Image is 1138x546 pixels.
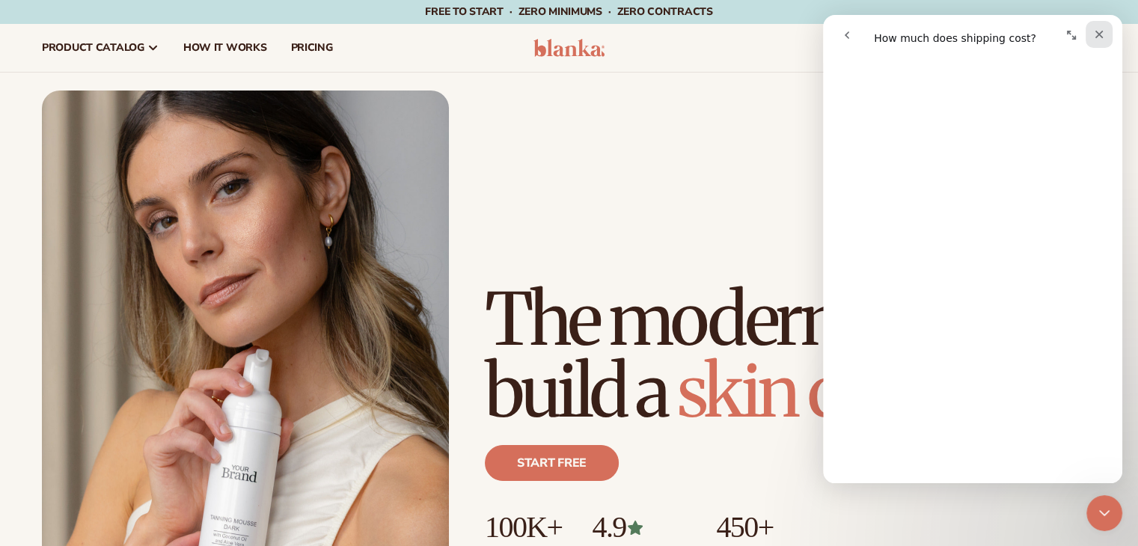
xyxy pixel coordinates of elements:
h1: The modern way to build a brand [485,283,1096,427]
iframe: Intercom live chat [1086,495,1122,531]
span: product catalog [42,42,144,54]
p: 100K+ [485,511,562,544]
p: 450+ [716,511,829,544]
img: logo [533,39,605,57]
p: 4.9 [592,511,686,544]
span: Free to start · ZERO minimums · ZERO contracts [425,4,712,19]
iframe: Intercom live chat [823,15,1122,483]
a: product catalog [30,24,171,72]
span: pricing [290,42,332,54]
a: resources [818,24,918,72]
span: skin care [677,346,923,436]
a: Start free [485,445,619,481]
a: pricing [278,24,344,72]
span: How It Works [183,42,267,54]
a: How It Works [171,24,279,72]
